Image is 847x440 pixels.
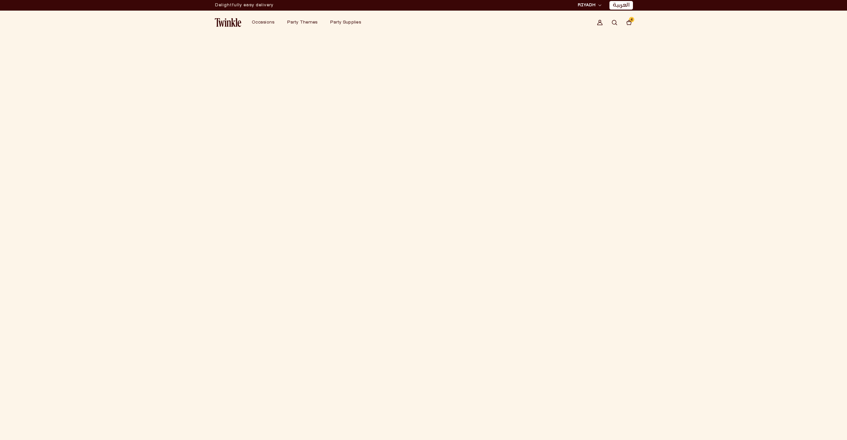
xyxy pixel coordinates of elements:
[248,16,283,29] summary: Occasions
[215,0,274,10] p: Delightfully easy delivery
[283,16,326,29] summary: Party Themes
[330,21,361,25] span: Party Supplies
[607,15,622,30] summary: Search
[252,20,274,25] a: Occasions
[613,2,630,9] a: العربية
[287,21,317,25] span: Party Themes
[215,18,241,27] img: Twinkle
[578,2,596,8] span: RIYADH
[252,21,274,25] span: Occasions
[287,20,317,25] a: Party Themes
[330,20,361,25] a: Party Supplies
[630,17,633,22] span: 4
[326,16,370,29] summary: Party Supplies
[215,0,274,10] div: Announcement
[576,2,603,9] button: RIYADH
